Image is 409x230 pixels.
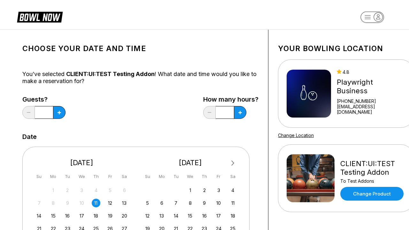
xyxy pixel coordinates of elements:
div: Choose Wednesday, October 15th, 2025 [186,211,195,220]
div: [DATE] [141,158,240,167]
label: Guests? [22,96,66,103]
div: Choose Friday, October 3rd, 2025 [214,186,223,195]
div: Fr [214,172,223,181]
a: Change Location [278,133,314,138]
div: Playwright Business [337,78,405,95]
div: Choose Saturday, September 13th, 2025 [120,199,129,207]
div: Th [92,172,100,181]
img: CLIENT:UI:TEST Testing Addon [287,154,335,202]
div: Choose Monday, October 6th, 2025 [158,199,166,207]
div: Sa [228,172,237,181]
div: Choose Sunday, October 5th, 2025 [143,199,152,207]
div: Not available Monday, September 8th, 2025 [49,199,58,207]
div: Choose Monday, September 15th, 2025 [49,211,58,220]
div: Choose Saturday, September 20th, 2025 [120,211,129,220]
div: Tu [63,172,72,181]
div: [DATE] [32,158,131,167]
div: Tu [172,172,180,181]
div: Choose Monday, October 13th, 2025 [158,211,166,220]
div: Sa [120,172,129,181]
div: Choose Friday, September 19th, 2025 [106,211,114,220]
div: Not available Wednesday, September 3rd, 2025 [77,186,86,195]
div: Not available Sunday, September 7th, 2025 [35,199,43,207]
div: Choose Saturday, October 4th, 2025 [228,186,237,195]
div: Not available Monday, September 1st, 2025 [49,186,58,195]
div: Choose Thursday, September 11th, 2025 [92,199,100,207]
div: Not available Wednesday, September 10th, 2025 [77,199,86,207]
div: Su [143,172,152,181]
div: We [77,172,86,181]
label: How many hours? [203,96,259,103]
div: [PHONE_NUMBER] [337,98,405,104]
div: Choose Sunday, October 12th, 2025 [143,211,152,220]
div: Not available Tuesday, September 9th, 2025 [63,199,72,207]
div: Choose Tuesday, October 7th, 2025 [172,199,180,207]
span: CLIENT:UI:TEST Testing Addon [66,71,155,77]
div: Not available Tuesday, September 2nd, 2025 [63,186,72,195]
div: Choose Wednesday, October 8th, 2025 [186,199,195,207]
div: Choose Wednesday, September 17th, 2025 [77,211,86,220]
div: 4.8 [337,69,405,75]
div: Choose Sunday, September 14th, 2025 [35,211,43,220]
div: Fr [106,172,114,181]
h1: Choose your Date and time [22,44,259,53]
div: Choose Saturday, October 18th, 2025 [228,211,237,220]
div: Choose Thursday, October 2nd, 2025 [200,186,209,195]
a: [EMAIL_ADDRESS][DOMAIN_NAME] [337,104,405,115]
div: Choose Friday, October 17th, 2025 [214,211,223,220]
div: Choose Thursday, September 18th, 2025 [92,211,100,220]
div: Th [200,172,209,181]
a: Change Product [340,187,404,201]
div: Choose Friday, October 10th, 2025 [214,199,223,207]
div: We [186,172,195,181]
div: You’ve selected ! What date and time would you like to make a reservation for? [22,71,259,85]
div: To Test Addons [340,178,405,184]
div: Choose Saturday, October 11th, 2025 [228,199,237,207]
div: Mo [158,172,166,181]
div: Mo [49,172,58,181]
div: Choose Friday, September 12th, 2025 [106,199,114,207]
button: Next Month [228,158,238,168]
div: Choose Tuesday, September 16th, 2025 [63,211,72,220]
div: Choose Tuesday, October 14th, 2025 [172,211,180,220]
label: Date [22,133,37,140]
div: Not available Saturday, September 6th, 2025 [120,186,129,195]
div: CLIENT:UI:TEST Testing Addon [340,159,405,177]
div: Not available Thursday, September 4th, 2025 [92,186,100,195]
div: Not available Friday, September 5th, 2025 [106,186,114,195]
div: Choose Wednesday, October 1st, 2025 [186,186,195,195]
div: Choose Thursday, October 9th, 2025 [200,199,209,207]
div: Su [35,172,43,181]
img: Playwright Business [287,70,331,118]
div: Choose Thursday, October 16th, 2025 [200,211,209,220]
